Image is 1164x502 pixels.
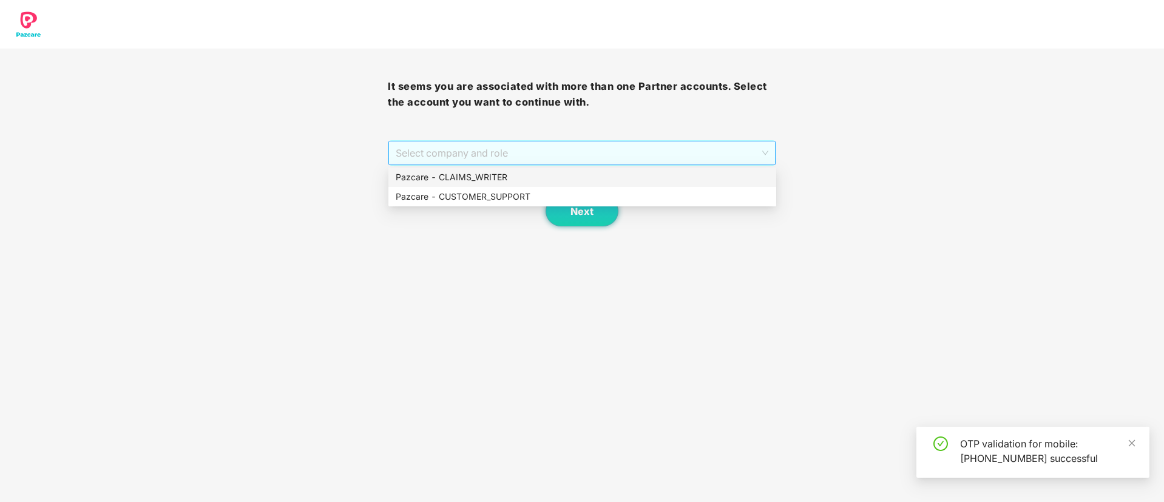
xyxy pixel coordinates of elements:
[933,436,948,451] span: check-circle
[388,79,776,110] h3: It seems you are associated with more than one Partner accounts. Select the account you want to c...
[396,171,769,184] div: Pazcare - CLAIMS_WRITER
[1128,439,1136,447] span: close
[570,206,594,217] span: Next
[396,141,768,165] span: Select company and role
[396,190,769,203] div: Pazcare - CUSTOMER_SUPPORT
[546,196,618,226] button: Next
[388,168,776,187] div: Pazcare - CLAIMS_WRITER
[960,436,1135,466] div: OTP validation for mobile: [PHONE_NUMBER] successful
[388,187,776,206] div: Pazcare - CUSTOMER_SUPPORT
